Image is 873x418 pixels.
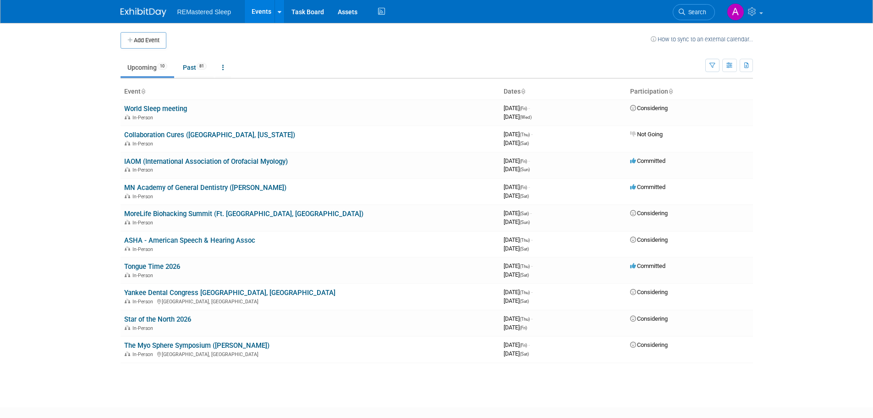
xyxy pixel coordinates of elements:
span: [DATE] [504,192,529,199]
span: [DATE] [504,210,532,217]
span: [DATE] [504,324,527,331]
span: [DATE] [504,245,529,252]
span: [DATE] [504,157,530,164]
span: [DATE] [504,236,533,243]
span: [DATE] [504,315,533,322]
img: In-Person Event [125,141,130,145]
a: IAOM (International Association of Orofacial Myology) [124,157,288,166]
span: [DATE] [504,139,529,146]
div: [GEOGRAPHIC_DATA], [GEOGRAPHIC_DATA] [124,350,496,357]
span: - [530,210,532,217]
span: Considering [630,341,668,348]
img: In-Person Event [125,299,130,303]
span: [DATE] [504,113,532,120]
span: [DATE] [504,105,530,111]
th: Event [121,84,500,100]
span: [DATE] [504,271,529,278]
a: MoreLife Biohacking Summit (Ft. [GEOGRAPHIC_DATA], [GEOGRAPHIC_DATA]) [124,210,363,218]
span: [DATE] [504,262,533,269]
span: Committed [630,184,665,190]
span: (Thu) [520,317,530,322]
span: (Sat) [520,299,529,304]
img: In-Person Event [125,194,130,198]
a: Tongue Time 2026 [124,262,180,271]
span: [DATE] [504,350,529,357]
img: ExhibitDay [121,8,166,17]
a: Collaboration Cures ([GEOGRAPHIC_DATA], [US_STATE]) [124,131,295,139]
span: Considering [630,105,668,111]
span: (Thu) [520,238,530,243]
span: - [531,262,533,269]
span: (Thu) [520,264,530,269]
img: In-Person Event [125,167,130,172]
span: Not Going [630,131,663,138]
a: Star of the North 2026 [124,315,191,323]
span: In-Person [132,115,156,121]
a: Past81 [176,59,214,76]
span: Search [685,9,706,16]
span: In-Person [132,220,156,226]
span: - [528,105,530,111]
img: In-Person Event [125,115,130,119]
a: The Myo Sphere Symposium ([PERSON_NAME]) [124,341,269,350]
th: Participation [626,84,753,100]
span: - [531,315,533,322]
span: [DATE] [504,218,530,225]
span: Considering [630,236,668,243]
span: (Sat) [520,194,529,199]
a: Search [673,4,715,20]
span: (Sat) [520,351,529,357]
span: - [531,289,533,295]
span: [DATE] [504,131,533,138]
span: (Fri) [520,325,527,330]
span: 81 [197,63,207,70]
button: Add Event [121,32,166,49]
span: (Fri) [520,343,527,348]
img: In-Person Event [125,325,130,330]
span: (Sat) [520,273,529,278]
div: [GEOGRAPHIC_DATA], [GEOGRAPHIC_DATA] [124,297,496,305]
span: In-Person [132,351,156,357]
img: In-Person Event [125,246,130,251]
span: 10 [157,63,167,70]
span: In-Person [132,194,156,200]
span: Considering [630,315,668,322]
img: Amber Nelson [727,3,744,21]
img: In-Person Event [125,351,130,356]
span: [DATE] [504,184,530,190]
span: [DATE] [504,297,529,304]
span: In-Person [132,299,156,305]
span: (Sun) [520,167,530,172]
span: - [531,131,533,138]
span: Committed [630,262,665,269]
a: Sort by Participation Type [668,88,673,95]
span: In-Person [132,141,156,147]
span: - [528,341,530,348]
a: World Sleep meeting [124,105,187,113]
span: - [528,184,530,190]
span: REMastered Sleep [177,8,231,16]
span: (Fri) [520,185,527,190]
a: MN Academy of General Dentistry ([PERSON_NAME]) [124,184,286,192]
a: Sort by Event Name [141,88,145,95]
span: (Thu) [520,132,530,137]
span: In-Person [132,246,156,252]
a: ASHA - American Speech & Hearing Assoc [124,236,255,245]
span: [DATE] [504,341,530,348]
span: (Fri) [520,106,527,111]
span: (Sat) [520,211,529,216]
span: Considering [630,289,668,295]
span: Considering [630,210,668,217]
span: In-Person [132,167,156,173]
span: (Sun) [520,220,530,225]
a: Yankee Dental Congress [GEOGRAPHIC_DATA], [GEOGRAPHIC_DATA] [124,289,335,297]
img: In-Person Event [125,220,130,224]
a: How to sync to an external calendar... [651,36,753,43]
span: [DATE] [504,289,533,295]
span: (Sat) [520,246,529,251]
a: Upcoming10 [121,59,174,76]
span: (Thu) [520,290,530,295]
span: (Fri) [520,159,527,164]
span: - [531,236,533,243]
span: In-Person [132,325,156,331]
